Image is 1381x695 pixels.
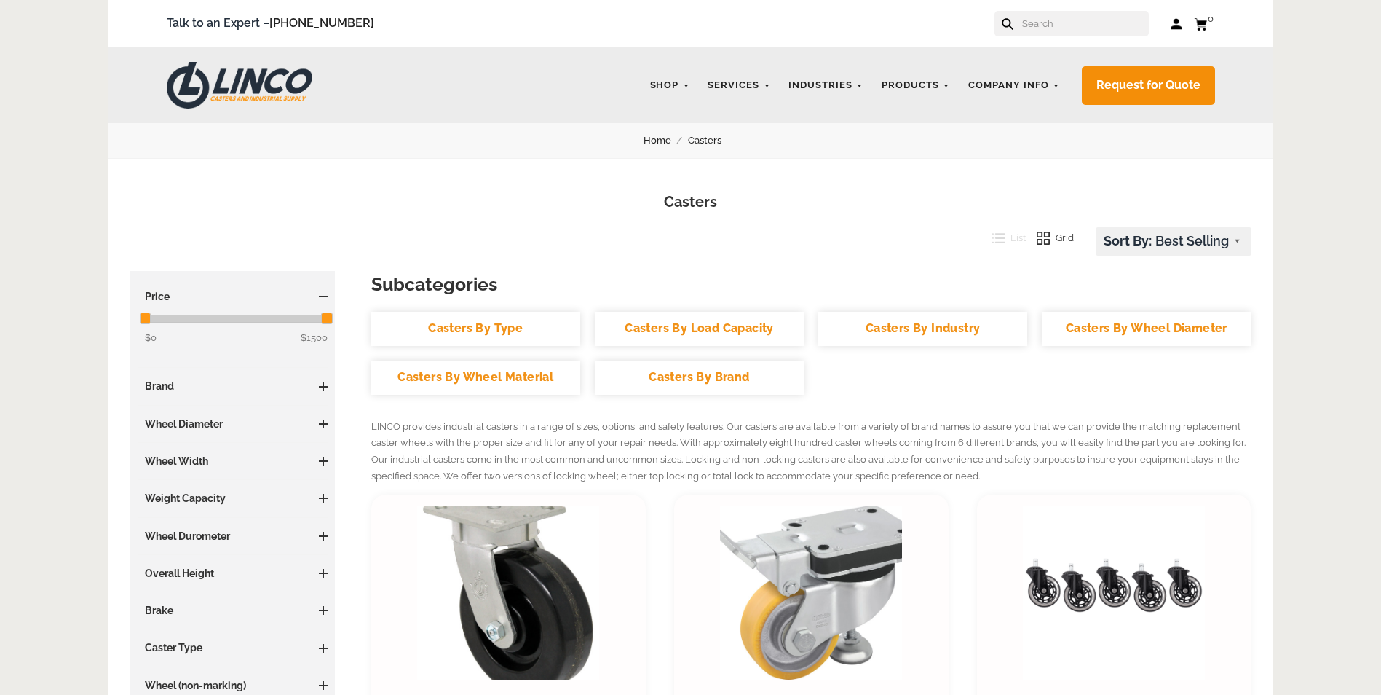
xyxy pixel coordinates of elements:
[688,133,738,149] a: Casters
[371,361,580,395] a: Casters By Wheel Material
[138,529,328,543] h3: Wheel Durometer
[138,417,328,431] h3: Wheel Diameter
[643,71,697,100] a: Shop
[301,330,328,346] span: $1500
[138,491,328,506] h3: Weight Capacity
[1026,227,1074,249] button: Grid
[595,361,804,395] a: Casters By Brand
[371,271,1251,297] h3: Subcategories
[138,640,328,655] h3: Caster Type
[961,71,1067,100] a: Company Info
[145,332,157,343] span: $0
[781,71,871,100] a: Industries
[1021,11,1149,36] input: Search
[138,289,328,304] h3: Price
[167,14,374,34] span: Talk to an Expert –
[1194,15,1215,33] a: 0
[138,379,328,393] h3: Brand
[818,312,1027,346] a: Casters By Industry
[167,62,312,109] img: LINCO CASTERS & INDUSTRIAL SUPPLY
[1171,17,1183,31] a: Log in
[874,71,957,100] a: Products
[138,454,328,468] h3: Wheel Width
[138,566,328,581] h3: Overall Height
[1082,66,1215,105] a: Request for Quote
[981,227,1026,249] button: List
[1208,13,1214,24] span: 0
[269,16,374,30] a: [PHONE_NUMBER]
[644,133,688,149] a: Home
[130,192,1251,213] h1: Casters
[138,678,328,693] h3: Wheel (non-marking)
[1042,312,1251,346] a: Casters By Wheel Diameter
[595,312,804,346] a: Casters By Load Capacity
[700,71,777,100] a: Services
[138,603,328,618] h3: Brake
[371,419,1251,485] p: LINCO provides industrial casters in a range of sizes, options, and safety features. Our casters ...
[371,312,580,346] a: Casters By Type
